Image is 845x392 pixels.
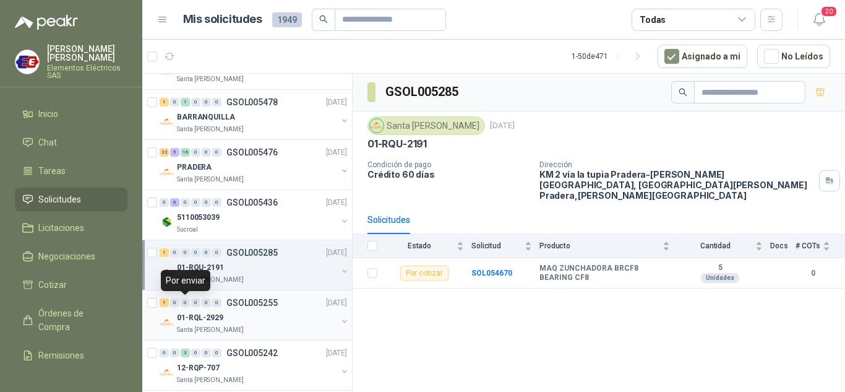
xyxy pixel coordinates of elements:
p: [DATE] [326,197,347,209]
div: 0 [181,248,190,257]
a: Negociaciones [15,245,127,268]
a: Inicio [15,102,127,126]
span: Remisiones [38,349,84,362]
div: 0 [170,349,179,357]
span: Solicitudes [38,193,81,206]
button: 20 [808,9,830,31]
div: 0 [202,349,211,357]
a: 1 0 0 0 0 0 GSOL005255[DATE] Company Logo01-RQL-2929Santa [PERSON_NAME] [160,295,350,335]
p: Santa [PERSON_NAME] [177,124,244,134]
div: 0 [160,349,169,357]
h3: GSOL005285 [385,82,460,102]
span: Órdenes de Compra [38,307,116,334]
div: 0 [212,349,221,357]
th: Estado [385,234,471,258]
span: search [679,88,687,97]
a: Remisiones [15,344,127,367]
div: 0 [202,198,211,207]
b: SOL054670 [471,269,512,277]
span: Inicio [38,107,58,121]
span: 20 [820,6,838,17]
p: [DATE] [326,147,347,159]
div: 0 [202,148,211,157]
p: Condición de pago [367,160,530,169]
p: GSOL005436 [226,198,278,207]
div: 0 [191,148,200,157]
th: Producto [539,234,677,258]
a: Órdenes de Compra [15,302,127,339]
p: 01-RQU-2191 [177,262,224,274]
div: 1 [160,98,169,107]
p: Santa [PERSON_NAME] [177,74,244,84]
div: 0 [191,198,200,207]
span: Cotizar [38,278,67,292]
img: Company Logo [370,119,384,133]
div: 0 [212,198,221,207]
div: 0 [191,298,200,307]
div: 3 [181,349,190,357]
span: Solicitud [471,242,522,250]
span: search [319,15,328,24]
p: [DATE] [326,347,347,359]
div: 0 [212,98,221,107]
a: Solicitudes [15,188,127,211]
span: Chat [38,136,57,149]
p: Crédito 60 días [367,169,530,180]
span: Producto [539,242,660,250]
p: KM 2 vía la tupia Pradera-[PERSON_NAME][GEOGRAPHIC_DATA], [GEOGRAPHIC_DATA][PERSON_NAME] Pradera ... [539,169,814,201]
div: Por cotizar [400,266,448,281]
a: 0 0 3 0 0 0 GSOL005242[DATE] Company Logo12-RQP-707Santa [PERSON_NAME] [160,346,350,385]
div: Por enviar [161,270,210,291]
p: [PERSON_NAME] [PERSON_NAME] [47,45,127,62]
p: Santa [PERSON_NAME] [177,175,244,185]
img: Logo peakr [15,15,78,30]
b: MAQ ZUNCHADORA BRCF8 BEARING CF8 [539,264,670,283]
p: 12-RQP-707 [177,362,220,374]
img: Company Logo [160,165,174,180]
p: [DATE] [326,297,347,309]
div: 0 [212,298,221,307]
p: Santa [PERSON_NAME] [177,275,244,285]
div: 0 [212,148,221,157]
img: Company Logo [160,315,174,330]
div: 22 [160,148,169,157]
div: 0 [181,198,190,207]
a: 0 6 0 0 0 0 GSOL005436[DATE] Company Logo5110053039Sucroal [160,195,350,235]
div: 1 [160,298,169,307]
p: Santa [PERSON_NAME] [177,325,244,335]
div: 0 [170,98,179,107]
img: Company Logo [160,265,174,280]
p: Dirección [539,160,814,169]
div: 6 [170,198,179,207]
div: Solicitudes [367,213,410,227]
a: 1 0 1 0 0 0 GSOL005478[DATE] Company LogoBARRANQUILLASanta [PERSON_NAME] [160,95,350,134]
a: 22 5 16 0 0 0 GSOL005476[DATE] Company LogoPRADERASanta [PERSON_NAME] [160,145,350,185]
div: 0 [170,298,179,307]
a: Cotizar [15,273,127,297]
div: 0 [202,98,211,107]
div: 1 [160,248,169,257]
th: # COTs [796,234,845,258]
p: GSOL005255 [226,298,278,307]
div: 0 [170,248,179,257]
div: 5 [170,148,179,157]
button: No Leídos [757,45,830,68]
div: 0 [191,248,200,257]
div: 16 [181,148,190,157]
span: Licitaciones [38,221,84,235]
div: 0 [212,248,221,257]
span: Estado [385,242,454,250]
a: 1 0 0 0 0 0 GSOL005285[DATE] Company Logo01-RQU-2191Santa [PERSON_NAME] [160,245,350,285]
span: 1949 [272,12,302,27]
div: 0 [202,298,211,307]
a: Licitaciones [15,216,127,240]
a: Tareas [15,159,127,183]
div: 0 [202,248,211,257]
div: 0 [160,198,169,207]
th: Solicitud [471,234,539,258]
span: Cantidad [677,242,753,250]
p: 01-RQL-2929 [177,312,223,324]
p: 5110053039 [177,212,220,224]
p: Sucroal [177,225,198,235]
div: Todas [640,13,666,27]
